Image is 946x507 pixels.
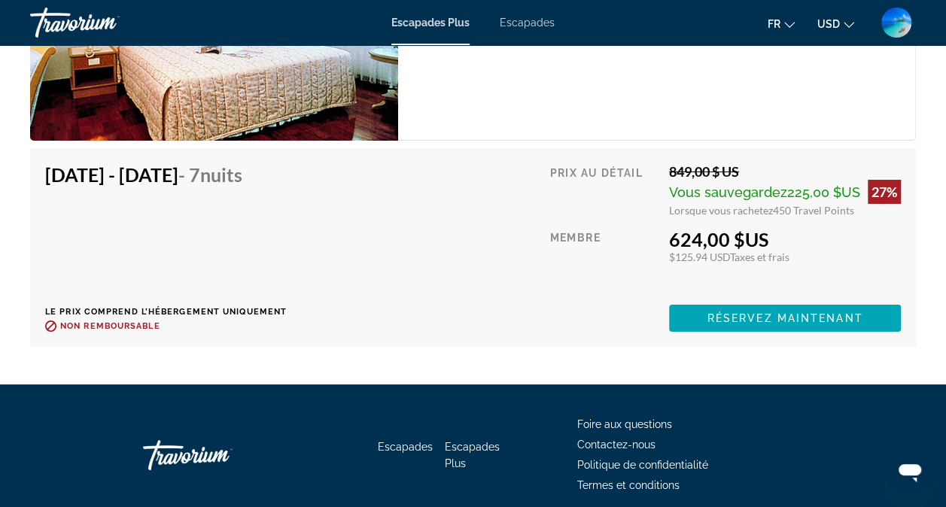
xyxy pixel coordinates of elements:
[669,305,901,332] button: Réservez maintenant
[577,439,656,451] a: Contactez-nous
[868,180,901,204] div: 27%
[773,204,854,217] span: 450 Travel Points
[877,7,916,38] button: Menu utilisateur
[143,433,294,478] a: Travorium
[60,321,160,331] span: Non remboursable
[669,228,768,250] font: 624,00 $US
[378,441,433,453] a: Escapades
[45,307,287,317] p: Le prix comprend l’hébergement uniquement
[730,250,789,263] span: Taxes et frais
[445,441,500,469] a: Escapades Plus
[768,18,780,30] span: Fr
[817,18,840,30] span: USD
[881,8,911,38] img: 2Q==
[549,163,658,217] div: Prix au détail
[669,204,773,217] span: Lorsque vous rachetez
[669,184,787,200] span: Vous sauvegardez
[886,447,934,495] iframe: Bouton de lancement de la fenêtre de messagerie
[391,17,470,29] a: Escapades Plus
[768,13,795,35] button: Changer la langue
[500,17,555,29] a: Escapades
[707,312,863,324] span: Réservez maintenant
[178,163,242,186] span: - 7
[787,184,860,200] font: 225,00 $US
[45,163,275,186] h4: [DATE] - [DATE]
[200,163,242,186] span: nuits
[577,418,672,430] a: Foire aux questions
[669,163,739,180] font: 849,00 $ US
[669,250,901,263] div: $125.94 USD
[577,459,708,471] a: Politique de confidentialité
[577,479,680,491] a: Termes et conditions
[549,228,658,293] div: Membre
[30,3,181,42] a: Travorium
[817,13,854,35] button: Changer de devise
